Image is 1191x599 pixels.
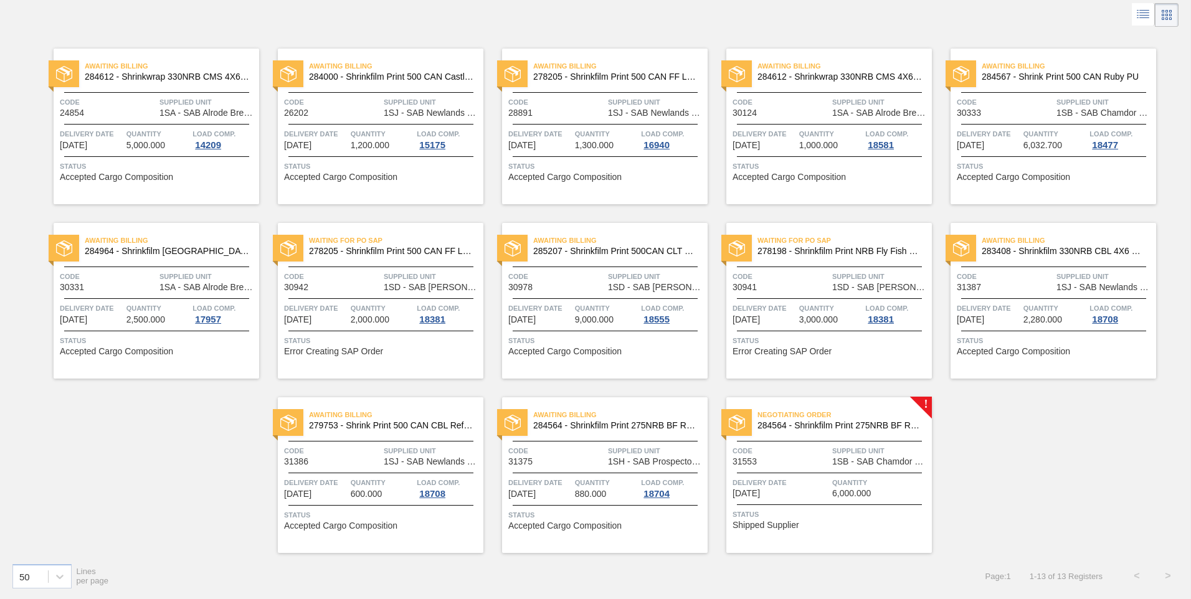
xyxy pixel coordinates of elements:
[259,49,483,204] a: statusAwaiting Billing284000 - Shrinkfilm Print 500 CAN Castle Lager PUCode26202Supplied Unit1SJ ...
[417,128,460,140] span: Load Comp.
[505,66,521,82] img: status
[832,270,929,283] span: Supplied Unit
[351,315,389,324] span: 2,000.000
[417,476,460,489] span: Load Comp.
[832,283,929,292] span: 1SD - SAB Rosslyn Brewery
[957,302,1020,314] span: Delivery Date
[483,223,708,379] a: statusAwaiting Billing285207 - Shrinkfilm Print 500CAN CLT PU 25Code30978Supplied Unit1SD - SAB [...
[957,108,981,118] span: 30333
[575,128,638,140] span: Quantity
[284,489,311,499] span: 09/05/2025
[953,240,969,257] img: status
[733,96,829,108] span: Code
[126,315,165,324] span: 2,500.000
[957,96,1053,108] span: Code
[417,302,480,324] a: Load Comp.18381
[533,421,698,430] span: 284564 - Shrinkfilm Print 275NRB BF Ruby PU
[417,128,480,150] a: Load Comp.15175
[280,415,297,431] img: status
[641,128,705,150] a: Load Comp.16940
[284,347,383,356] span: Error Creating SAP Order
[60,172,173,182] span: Accepted Cargo Composition
[508,108,533,118] span: 28891
[192,128,235,140] span: Load Comp.
[757,72,922,82] span: 284612 - Shrinkwrap 330NRB CMS 4X6 PU
[641,476,684,489] span: Load Comp.
[957,172,1070,182] span: Accepted Cargo Composition
[85,247,249,256] span: 284964 - Shrinkfilm 330NRB Castle (Hogwarts)
[799,128,863,140] span: Quantity
[1023,141,1062,150] span: 6,032.700
[35,49,259,204] a: statusAwaiting Billing284612 - Shrinkwrap 330NRB CMS 4X6 PUCode24854Supplied Unit1SA - SAB Alrode...
[60,128,123,140] span: Delivery Date
[159,108,256,118] span: 1SA - SAB Alrode Brewery
[641,302,705,324] a: Load Comp.18555
[60,141,87,150] span: 01/05/2025
[159,270,256,283] span: Supplied Unit
[982,234,1156,247] span: Awaiting Billing
[953,66,969,82] img: status
[1030,572,1103,581] span: 1 - 13 of 13 Registers
[1089,140,1121,150] div: 18477
[985,572,1011,581] span: Page : 1
[865,140,896,150] div: 18581
[284,141,311,150] span: 02/14/2025
[832,108,929,118] span: 1SA - SAB Alrode Brewery
[351,302,414,314] span: Quantity
[483,49,708,204] a: statusAwaiting Billing278205 - Shrinkfilm Print 500 CAN FF Lem 2020Code28891Supplied Unit1SJ - SA...
[60,108,84,118] span: 24854
[733,172,846,182] span: Accepted Cargo Composition
[56,66,72,82] img: status
[284,521,397,531] span: Accepted Cargo Composition
[284,172,397,182] span: Accepted Cargo Composition
[865,302,908,314] span: Load Comp.
[351,476,414,489] span: Quantity
[159,283,256,292] span: 1SA - SAB Alrode Brewery
[641,140,672,150] div: 16940
[832,489,871,498] span: 6,000.000
[932,49,1156,204] a: statusAwaiting Billing284567 - Shrink Print 500 CAN Ruby PUCode30333Supplied Unit1SB - SAB Chamdo...
[384,457,480,466] span: 1SJ - SAB Newlands Brewery
[60,302,123,314] span: Delivery Date
[733,445,829,457] span: Code
[77,567,109,585] span: Lines per page
[19,571,30,582] div: 50
[417,489,448,499] div: 18708
[757,408,932,421] span: Negotiating Order
[608,283,705,292] span: 1SD - SAB Rosslyn Brewery
[284,283,308,292] span: 30942
[865,128,929,150] a: Load Comp.18581
[60,334,256,347] span: Status
[309,60,483,72] span: Awaiting Billing
[733,521,799,530] span: Shipped Supplier
[733,508,929,521] span: Status
[284,476,348,489] span: Delivery Date
[284,96,381,108] span: Code
[708,397,932,553] a: !statusNegotiating Order284564 - Shrinkfilm Print 275NRB BF Ruby PUCode31553Supplied Unit1SB - SA...
[417,140,448,150] div: 15175
[508,445,605,457] span: Code
[957,334,1153,347] span: Status
[280,66,297,82] img: status
[957,160,1153,172] span: Status
[60,160,256,172] span: Status
[1089,128,1153,150] a: Load Comp.18477
[384,445,480,457] span: Supplied Unit
[417,476,480,499] a: Load Comp.18708
[799,302,863,314] span: Quantity
[733,283,757,292] span: 30941
[1089,314,1121,324] div: 18708
[957,283,981,292] span: 31387
[533,60,708,72] span: Awaiting Billing
[865,314,896,324] div: 18381
[309,234,483,247] span: Waiting for PO SAP
[192,140,224,150] div: 14209
[505,240,521,257] img: status
[733,108,757,118] span: 30124
[483,397,708,553] a: statusAwaiting Billing284564 - Shrinkfilm Print 275NRB BF Ruby PUCode31375Supplied Unit1SH - SAB ...
[508,302,572,314] span: Delivery Date
[733,476,829,489] span: Delivery Date
[508,315,536,324] span: 08/24/2025
[85,60,259,72] span: Awaiting Billing
[832,96,929,108] span: Supplied Unit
